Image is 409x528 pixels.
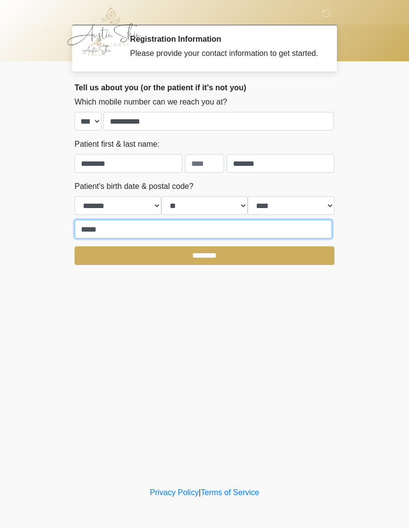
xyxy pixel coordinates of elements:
h2: Tell us about you (or the patient if it's not you) [75,83,334,92]
a: Terms of Service [201,488,259,497]
label: Patient's birth date & postal code? [75,181,193,192]
a: | [199,488,201,497]
a: Privacy Policy [150,488,199,497]
img: Austin Skin & Wellness Logo [65,7,152,47]
label: Which mobile number can we reach you at? [75,96,227,108]
label: Patient first & last name: [75,138,159,150]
